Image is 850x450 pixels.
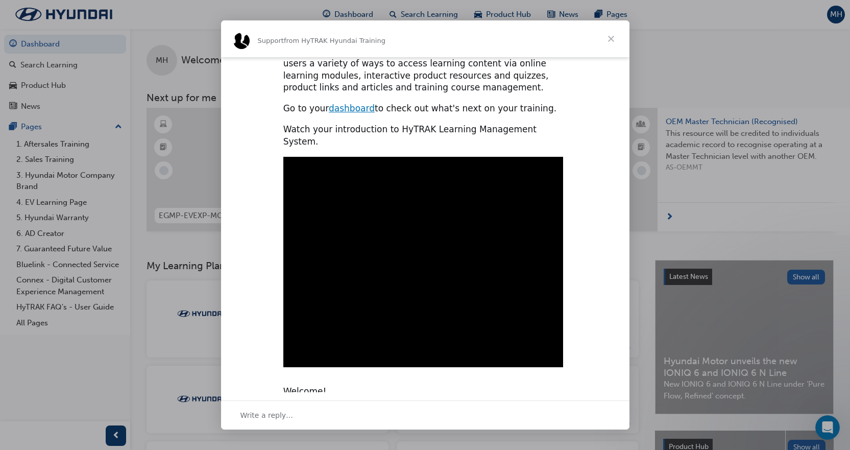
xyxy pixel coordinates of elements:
[283,124,567,148] div: Watch your introduction to HyTRAK Learning Management System.
[233,33,250,49] img: Profile image for Support
[240,409,294,422] span: Write a reply…
[329,103,375,113] a: dashboard
[236,157,610,367] video: Play video
[283,45,567,94] div: HyTRAK offers users a variety of ways to access learning content via online learning modules, int...
[283,374,567,398] div: Welcome!
[221,400,629,430] div: Open conversation and reply
[258,37,284,44] span: Support
[284,37,385,44] span: from HyTRAK Hyundai Training
[593,20,629,57] span: Close
[283,103,567,115] div: Go to your to check out what's next on your training.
